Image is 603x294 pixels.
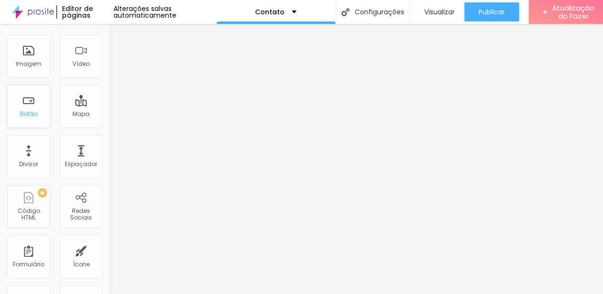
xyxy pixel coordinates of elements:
font: Botão [20,110,38,118]
font: Publicar [479,7,505,17]
font: Redes Sociais [70,207,92,221]
button: Visualizar [410,2,464,21]
font: Contato [255,7,285,17]
font: Ícone [73,260,90,268]
img: Ícone [341,8,349,16]
button: Publicar [464,2,519,21]
font: Imagem [16,60,41,68]
font: Visualizar [424,7,455,17]
font: Vídeo [72,60,90,68]
font: Mapa [72,110,90,118]
font: Divisor [19,160,38,168]
font: Atualização do Fazer [552,3,594,21]
font: Configurações [354,7,404,17]
font: Editor de páginas [62,4,93,20]
font: Código HTML [18,207,40,221]
font: Formulário [13,260,44,268]
font: Alterações salvas automaticamente [113,4,176,20]
font: Espaçador [65,160,97,168]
